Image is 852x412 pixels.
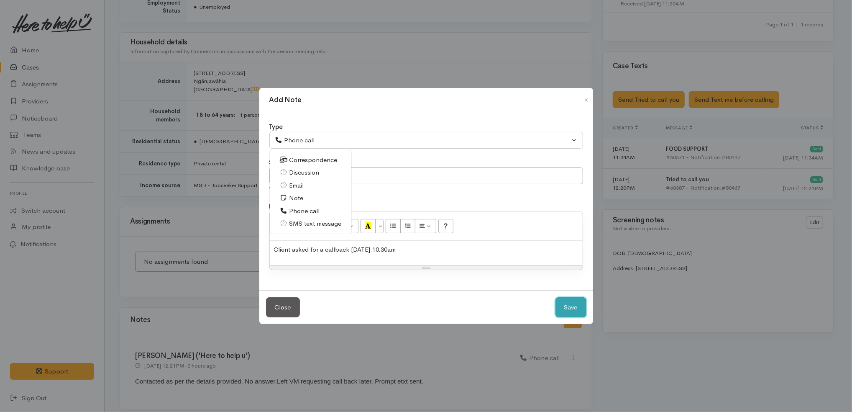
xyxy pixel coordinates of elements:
[400,219,415,233] button: Ordered list (CTRL+SHIFT+NUM8)
[289,206,320,216] span: Phone call
[266,297,300,318] button: Close
[415,219,437,233] button: Paragraph
[269,122,283,132] label: Type
[361,219,376,233] button: Recent Color
[269,184,583,193] div: What's this note about?
[580,95,593,105] button: Close
[375,219,384,233] button: More Color
[555,297,586,318] button: Save
[274,245,578,255] p: Client asked for a callback [DATE].10.30am
[269,95,302,106] h1: Add Note
[289,219,341,229] span: SMS text message
[289,168,319,178] span: Discussion
[289,155,337,165] span: Correspondence
[270,266,583,270] div: Resize
[289,181,304,191] span: Email
[289,193,303,203] span: Note
[438,219,453,233] button: Help
[386,219,401,233] button: Unordered list (CTRL+SHIFT+NUM7)
[269,132,583,149] button: Phone call
[275,136,570,145] div: Phone call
